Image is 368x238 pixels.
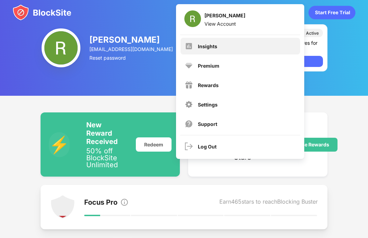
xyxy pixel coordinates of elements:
div: New Reward Received [86,121,128,146]
div: Insights [198,43,217,49]
div: Browse Rewards [289,142,329,147]
div: Rewards [198,82,219,88]
img: support.svg [185,120,193,128]
div: Redeem [136,137,172,152]
div: 50% off BlockSite Unlimited [86,147,128,168]
div: Active [306,31,319,36]
div: Settings [198,102,218,108]
div: Premium [198,63,219,69]
img: menu-settings.svg [185,100,193,109]
img: premium.svg [185,61,193,70]
div: Reset password [89,55,174,61]
img: info.svg [120,198,129,206]
div: View Account [204,21,245,27]
img: menu-rewards.svg [185,81,193,89]
div: Support [198,121,217,127]
img: points-level-1.svg [50,195,75,220]
img: menu-insights.svg [185,42,193,50]
img: blocksite-icon.svg [12,4,71,21]
div: ⚡️ [49,132,70,157]
div: [PERSON_NAME] [204,12,245,21]
div: Log Out [198,144,217,150]
div: animation [308,6,356,19]
div: [EMAIL_ADDRESS][DOMAIN_NAME] [89,46,174,52]
img: ACg8ocIJsN8tHwDVFuaqfbiCjlGndwm_-6db2ARRFIfYUS7A4cNeug=s96-c [42,28,80,67]
div: Double Stars [234,147,273,161]
div: Earn 465 stars to reach Blocking Buster [219,198,318,208]
div: [PERSON_NAME] [89,35,174,45]
img: ACg8ocIJsN8tHwDVFuaqfbiCjlGndwm_-6db2ARRFIfYUS7A4cNeug=s96-c [184,10,201,27]
div: Focus Pro [84,198,117,208]
img: logout.svg [185,142,193,151]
